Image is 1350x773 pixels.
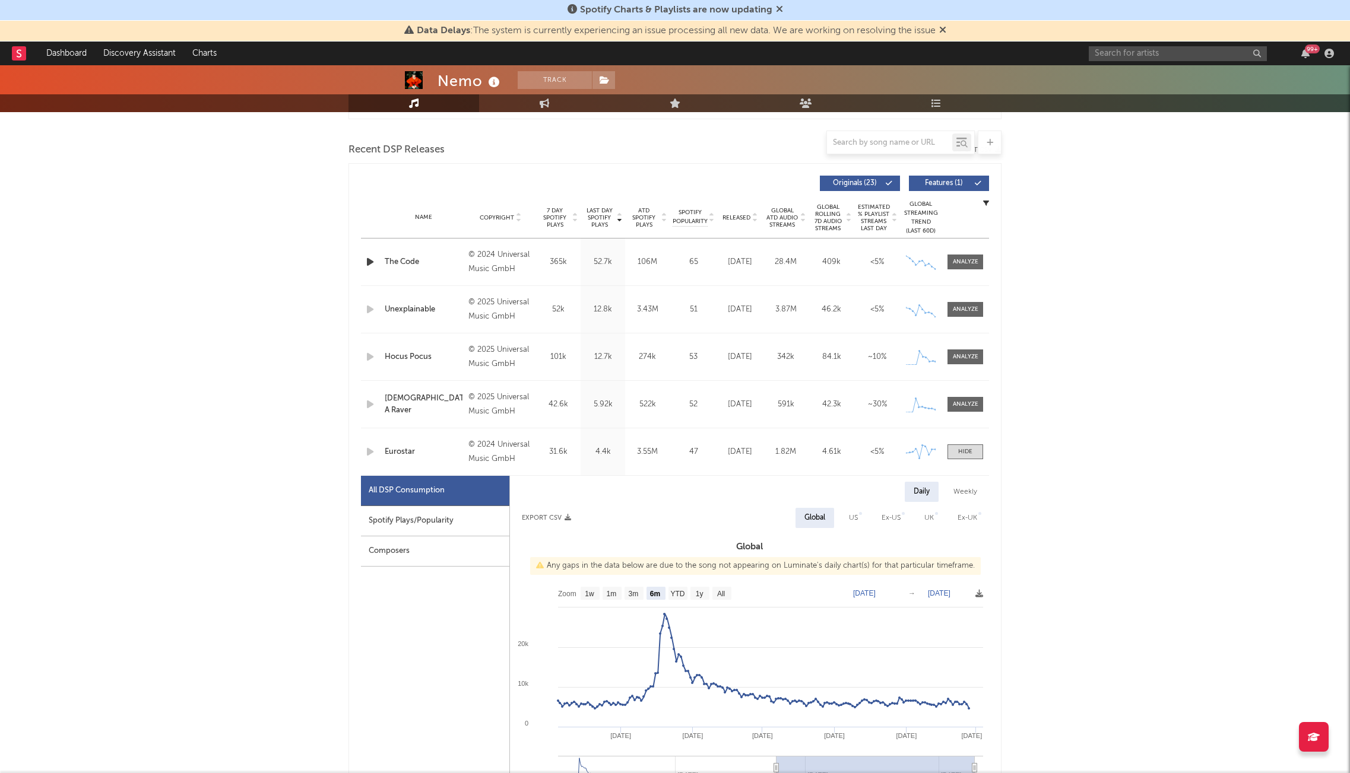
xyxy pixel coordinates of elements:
[584,207,615,228] span: Last Day Spotify Plays
[580,5,772,15] span: Spotify Charts & Playlists are now updating
[607,590,617,598] text: 1m
[584,446,622,458] div: 4.4k
[924,511,934,525] div: UK
[518,680,528,687] text: 10k
[361,476,509,506] div: All DSP Consumption
[673,304,714,316] div: 51
[584,256,622,268] div: 52.7k
[857,256,897,268] div: <5%
[610,732,631,739] text: [DATE]
[539,399,578,411] div: 42.6k
[857,351,897,363] div: ~ 10 %
[696,590,703,598] text: 1y
[812,256,851,268] div: 409k
[896,732,917,739] text: [DATE]
[812,399,851,411] div: 42.3k
[673,256,714,268] div: 65
[95,42,184,65] a: Discovery Assistant
[673,351,714,363] div: 53
[1305,44,1320,53] div: 99 +
[752,732,773,739] text: [DATE]
[628,446,667,458] div: 3.55M
[812,446,851,458] div: 4.61k
[184,42,225,65] a: Charts
[720,304,760,316] div: [DATE]
[539,256,578,268] div: 365k
[720,399,760,411] div: [DATE]
[525,720,528,727] text: 0
[857,446,897,458] div: <5%
[812,203,844,232] span: Global Rolling 7D Audio Streams
[438,71,503,91] div: Nemo
[628,351,667,363] div: 274k
[824,732,845,739] text: [DATE]
[628,399,667,411] div: 522k
[385,304,462,316] a: Unexplainable
[917,180,971,187] span: Features ( 1 )
[882,511,901,525] div: Ex-US
[522,514,571,521] button: Export CSV
[812,351,851,363] div: 84.1k
[539,446,578,458] div: 31.6k
[909,176,989,191] button: Features(1)
[673,446,714,458] div: 47
[939,26,946,36] span: Dismiss
[650,590,660,598] text: 6m
[766,207,798,228] span: Global ATD Audio Streams
[385,256,462,268] a: The Code
[670,590,684,598] text: YTD
[1301,49,1310,58] button: 99+
[720,351,760,363] div: [DATE]
[1089,46,1267,61] input: Search for artists
[468,438,533,466] div: © 2024 Universal Music GmbH
[905,482,939,502] div: Daily
[584,304,622,316] div: 12.8k
[518,640,528,647] text: 20k
[628,304,667,316] div: 3.43M
[804,511,825,525] div: Global
[539,207,571,228] span: 7 Day Spotify Plays
[812,304,851,316] div: 46.2k
[480,214,514,221] span: Copyright
[369,483,445,498] div: All DSP Consumption
[539,304,578,316] div: 52k
[766,399,806,411] div: 591k
[530,557,981,575] div: Any gaps in the data below are due to the song not appearing on Luminate's daily chart(s) for tha...
[584,351,622,363] div: 12.7k
[722,214,750,221] span: Released
[903,200,939,236] div: Global Streaming Trend (Last 60D)
[828,180,882,187] span: Originals ( 23 )
[766,304,806,316] div: 3.87M
[717,590,725,598] text: All
[38,42,95,65] a: Dashboard
[945,482,986,502] div: Weekly
[385,393,462,416] a: [DEMOGRAPHIC_DATA]’s A Raver
[385,351,462,363] a: Hocus Pocus
[962,732,983,739] text: [DATE]
[468,248,533,276] div: © 2024 Universal Music GmbH
[683,732,703,739] text: [DATE]
[468,343,533,371] div: © 2025 Universal Music GmbH
[628,256,667,268] div: 106M
[558,590,576,598] text: Zoom
[468,390,533,419] div: © 2025 Universal Music GmbH
[539,351,578,363] div: 101k
[673,399,714,411] div: 52
[928,589,950,597] text: [DATE]
[385,213,462,222] div: Name
[766,351,806,363] div: 342k
[820,176,900,191] button: Originals(23)
[361,536,509,567] div: Composers
[361,506,509,536] div: Spotify Plays/Popularity
[629,590,639,598] text: 3m
[827,138,952,148] input: Search by song name or URL
[720,446,760,458] div: [DATE]
[857,304,897,316] div: <5%
[518,71,592,89] button: Track
[385,446,462,458] a: Eurostar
